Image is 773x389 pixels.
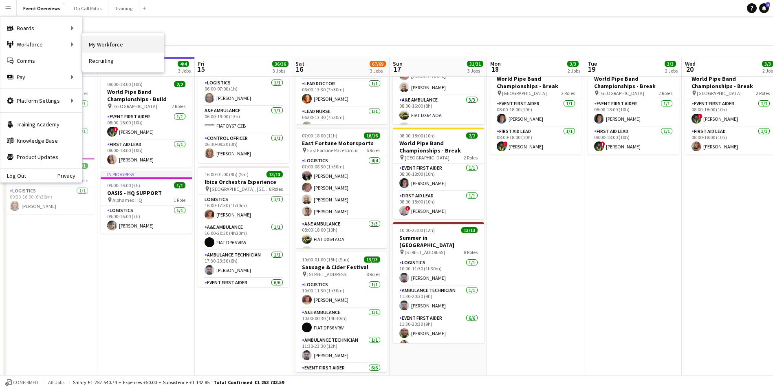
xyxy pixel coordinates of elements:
[174,197,185,203] span: 1 Role
[112,197,142,203] span: Alphamed HQ
[393,258,484,286] app-card-role: Logistics1/110:00-11:30 (1h30m)[PERSON_NAME]
[295,336,387,363] app-card-role: Ambulance Technician1/111:30-23:30 (12h)[PERSON_NAME]
[174,81,185,87] span: 2/2
[588,60,597,67] span: Tue
[82,36,164,53] a: My Workforce
[198,195,289,223] app-card-role: Logistics1/116:00-17:30 (1h30m)[PERSON_NAME]
[172,103,185,109] span: 2 Roles
[399,133,435,139] span: 08:00-18:00 (10h)
[46,379,66,385] span: All jobs
[464,155,478,161] span: 2 Roles
[294,64,304,74] span: 16
[698,114,703,119] span: !
[0,69,82,85] div: Pay
[295,252,387,372] div: 10:00-01:00 (15h) (Sun)13/13Sausage & Cider Festival [STREET_ADDRESS]8 RolesLogistics1/110:00-11:...
[588,63,679,155] app-job-card: 08:00-18:00 (10h)2/2World Pipe Band Championships - Break [GEOGRAPHIC_DATA]2 RolesEvent First Aid...
[489,64,501,74] span: 18
[405,206,410,211] span: !
[295,219,387,271] app-card-role: A&E Ambulance3/308:00-18:00 (10h)FIAT DX64 AOAFIAT DX65 AAK
[588,75,679,90] h3: World Pipe Band Championships - Break
[4,378,40,387] button: Confirmed
[685,60,696,67] span: Wed
[198,223,289,250] app-card-role: A&E Ambulance1/116:00-20:30 (4h30m)FIAT DP66 VRW
[684,64,696,74] span: 20
[490,63,581,155] div: 08:00-18:00 (10h)2/2World Pipe Band Championships - Break [GEOGRAPHIC_DATA]2 RolesEvent First Aid...
[295,107,387,135] app-card-role: Lead Nurse1/106:00-13:30 (7h30m)[PERSON_NAME]
[57,172,82,179] a: Privacy
[490,75,581,90] h3: World Pipe Band Championships - Break
[393,60,403,67] span: Sun
[405,155,449,161] span: [GEOGRAPHIC_DATA]
[364,133,380,139] span: 16/16
[197,64,205,74] span: 15
[295,308,387,336] app-card-role: A&E Ambulance1/110:00-00:30 (14h30m)FIAT DP66 VRW
[101,140,192,168] app-card-role: First Aid Lead1/108:00-18:00 (10h)[PERSON_NAME]
[561,90,575,96] span: 2 Roles
[101,206,192,234] app-card-role: Logistics1/109:00-16:00 (7h)[PERSON_NAME]
[82,53,164,69] a: Recruiting
[198,42,289,163] app-job-card: 06:00-22:00 (16h)23/23World Pipe Band Championships [GEOGRAPHIC_DATA]18 RolesLogistics1/106:00-07...
[366,271,380,277] span: 8 Roles
[101,171,192,234] div: In progress09:00-16:00 (7h)1/1OASIS - HQ SUPPORT Alphamed HQ1 RoleLogistics1/109:00-16:00 (7h)[PE...
[295,280,387,308] app-card-role: Logistics1/110:00-11:30 (1h30m)[PERSON_NAME]
[467,61,483,67] span: 31/31
[392,64,403,74] span: 17
[205,171,249,177] span: 16:00-01:00 (9h) (Sat)
[756,90,770,96] span: 2 Roles
[273,68,288,74] div: 3 Jobs
[198,166,289,287] app-job-card: 16:00-01:00 (9h) (Sat)13/13Ibiza Orchestra Experience [GEOGRAPHIC_DATA], [GEOGRAPHIC_DATA]8 Roles...
[370,68,385,74] div: 3 Jobs
[295,156,387,219] app-card-role: Logistics4/407:00-08:30 (1h30m)[PERSON_NAME][PERSON_NAME][PERSON_NAME][PERSON_NAME]
[490,60,501,67] span: Mon
[67,0,108,16] button: On Call Rotas
[295,79,387,107] app-card-role: Lead Doctor1/106:00-13:30 (7h30m)[PERSON_NAME]
[101,70,192,168] div: In progress08:00-18:00 (10h)2/2World Pipe Band Championships - Build [GEOGRAPHIC_DATA]2 RolesEven...
[198,78,289,106] app-card-role: Logistics1/106:00-07:00 (1h)[PERSON_NAME]
[198,178,289,186] h3: Ibiza Orchestra Experience
[588,99,679,127] app-card-role: Event First Aider1/108:00-18:00 (10h)[PERSON_NAME]
[0,116,82,133] a: Training Academy
[214,379,284,385] span: Total Confirmed £1 253 733.59
[366,147,380,153] span: 6 Roles
[370,61,386,67] span: 67/69
[295,128,387,248] app-job-card: 07:00-18:00 (11h)16/16East Fortune Motorsports East Fortune Race Circuit6 RolesLogistics4/407:00-...
[198,278,289,365] app-card-role: Event First Aider6/617:30-23:30 (6h)
[490,127,581,155] app-card-role: First Aid Lead1/108:00-18:00 (10h)![PERSON_NAME]
[198,106,289,134] app-card-role: A&E Ambulance1/106:00-19:00 (13h)FIAT DY67 CZB
[3,158,95,214] app-job-card: 09:30-16:00 (6h30m)1/1OASIS - HQ SUPPORT Alphamed HQ1 RoleLogistics1/109:30-16:00 (6h30m)[PERSON_...
[0,53,82,69] a: Comms
[295,60,304,67] span: Sat
[0,36,82,53] div: Workforce
[393,164,484,191] app-card-role: Event First Aider1/108:00-18:00 (10h)[PERSON_NAME]
[178,61,189,67] span: 4/4
[766,2,770,7] span: 1
[393,95,484,147] app-card-role: A&E Ambulance3/308:00-16:00 (8h)FIAT DX64 AOAFIAT DX65 AAK
[665,68,678,74] div: 2 Jobs
[665,61,676,67] span: 3/3
[307,147,359,153] span: East Fortune Race Circuit
[490,99,581,127] app-card-role: Event First Aider1/108:00-18:00 (10h)[PERSON_NAME]
[466,133,478,139] span: 2/2
[393,128,484,219] div: 08:00-18:00 (10h)2/2World Pipe Band Championships - Break [GEOGRAPHIC_DATA]2 RolesEvent First Aid...
[467,68,483,74] div: 3 Jobs
[174,182,185,188] span: 1/1
[107,81,143,87] span: 08:00-18:00 (10h)
[302,133,337,139] span: 07:00-18:00 (11h)
[502,90,547,96] span: [GEOGRAPHIC_DATA]
[0,149,82,165] a: Product Updates
[101,171,192,177] div: In progress
[210,186,269,192] span: [GEOGRAPHIC_DATA], [GEOGRAPHIC_DATA]
[198,161,289,213] app-card-role: Event First Aider3/3
[599,90,644,96] span: [GEOGRAPHIC_DATA]
[567,61,579,67] span: 3/3
[113,127,118,132] span: !
[3,186,95,214] app-card-role: Logistics1/109:30-16:00 (6h30m)[PERSON_NAME]
[0,172,26,179] a: Log Out
[269,186,283,192] span: 8 Roles
[464,249,478,255] span: 8 Roles
[198,250,289,278] app-card-role: Ambulance Technician1/117:30-23:30 (6h)[PERSON_NAME]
